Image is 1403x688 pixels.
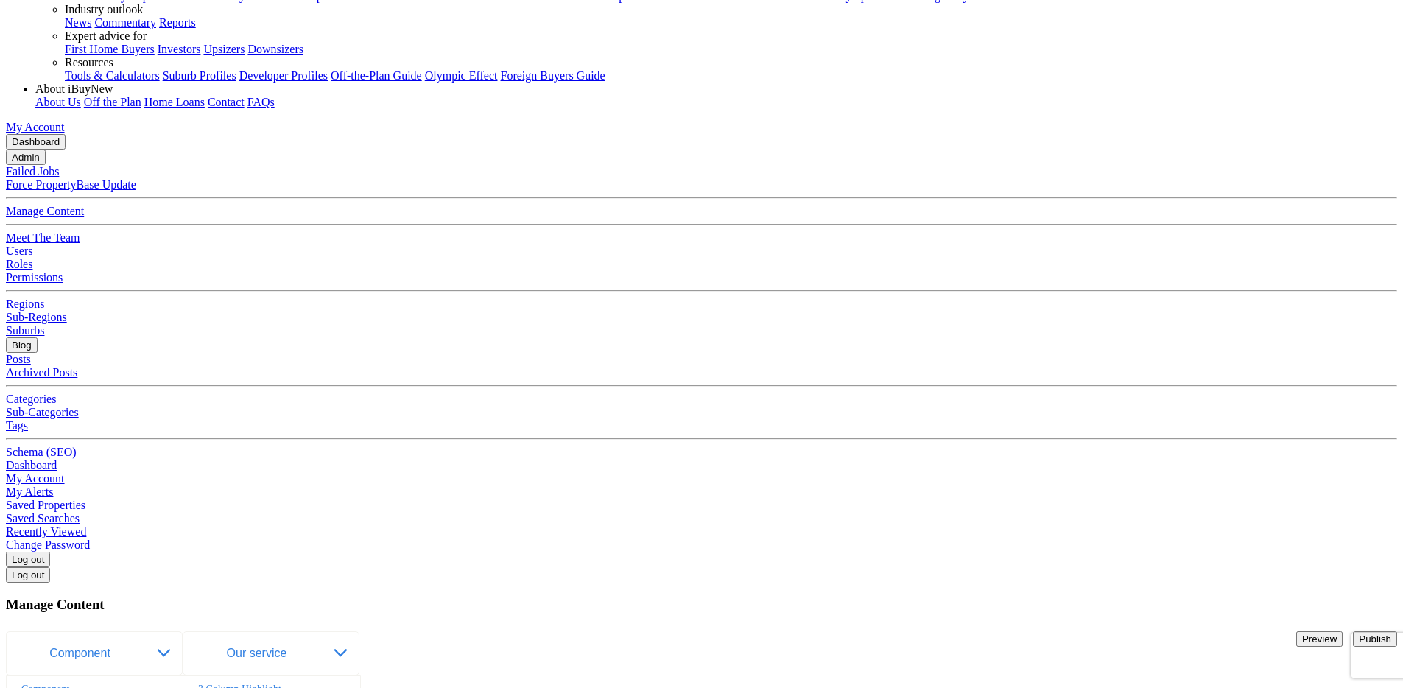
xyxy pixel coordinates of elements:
a: About Us [35,96,81,108]
button: Preview [1296,631,1343,647]
a: Olympic Effect [425,69,498,82]
a: Dashboard [6,459,57,471]
a: Force PropertyBase Update [6,178,136,191]
a: Recently Viewed [6,525,86,538]
a: Schema (SEO) [6,446,77,458]
a: Off-the-Plan Guide [331,69,422,82]
img: open [157,649,170,657]
button: Dashboard [6,134,66,150]
a: News [65,16,91,29]
a: Archived Posts [6,366,77,379]
span: Component [49,647,118,659]
a: Change Password [6,538,90,551]
a: My Account [6,472,65,485]
a: Roles [6,258,32,270]
a: About iBuyNew [35,83,113,95]
a: Suburb Profiles [163,69,236,82]
a: account [6,121,65,133]
a: Reports [159,16,196,29]
a: Upsizers [203,43,245,55]
a: Categories [6,393,56,405]
img: open [334,649,347,657]
a: First Home Buyers [65,43,155,55]
a: Sub-Categories [6,406,79,418]
a: My Alerts [6,485,53,498]
h3: Manage Content [6,597,1397,613]
a: Off the Plan [84,96,141,108]
button: Our service [183,631,359,675]
button: Log out [6,552,50,567]
a: Developer Profiles [239,69,328,82]
a: FAQs [247,96,275,108]
a: Home Loans [144,96,205,108]
a: Failed Jobs [6,165,59,178]
span: Our service [227,647,295,659]
button: Log out [6,567,50,583]
a: Sub-Regions [6,311,67,323]
a: Industry outlook [65,3,143,15]
a: Tags [6,419,28,432]
a: Manage Content [6,205,84,217]
a: Investors [158,43,201,55]
a: Saved Searches [6,512,80,524]
a: Foreign Buyers Guide [501,69,605,82]
a: Tools & Calculators [65,69,160,82]
a: Suburbs [6,324,44,337]
a: Regions [6,298,44,310]
a: Meet The Team [6,231,80,244]
button: Admin [6,150,46,165]
a: Posts [6,353,31,365]
a: Permissions [6,271,63,284]
a: Expert advice for [65,29,147,42]
a: Saved Properties [6,499,85,511]
button: Publish [1353,631,1397,647]
a: Users [6,245,32,257]
a: Contact [208,96,245,108]
a: Resources [65,56,113,69]
a: Downsizers [247,43,303,55]
button: Component [6,631,183,675]
button: Blog [6,337,38,353]
a: Commentary [94,16,156,29]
